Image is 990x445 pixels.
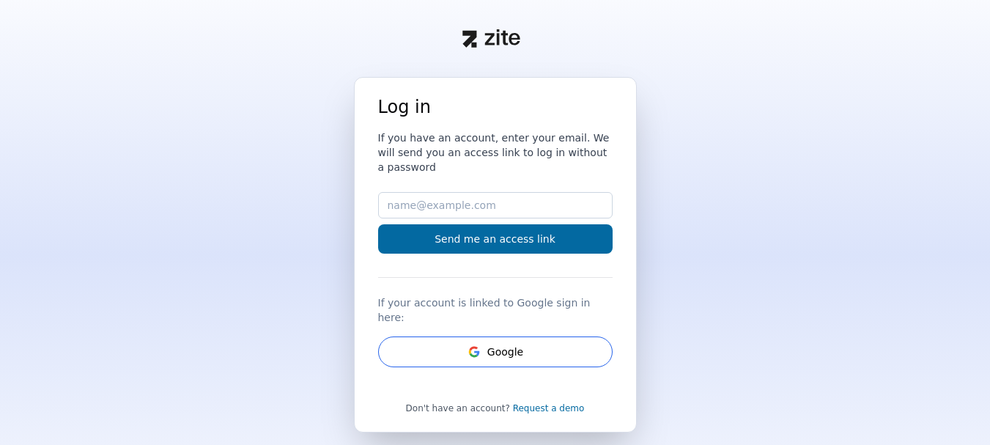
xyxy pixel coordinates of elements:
svg: Google [467,345,481,359]
input: name@example.com [378,192,613,218]
button: GoogleGoogle [378,336,613,367]
div: If your account is linked to Google sign in here: [378,290,613,325]
div: Don't have an account? [378,402,613,414]
h3: If you have an account, enter your email. We will send you an access link to log in without a pas... [378,130,613,174]
h1: Log in [378,95,613,119]
a: Request a demo [513,403,585,413]
button: Send me an access link [378,224,613,254]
